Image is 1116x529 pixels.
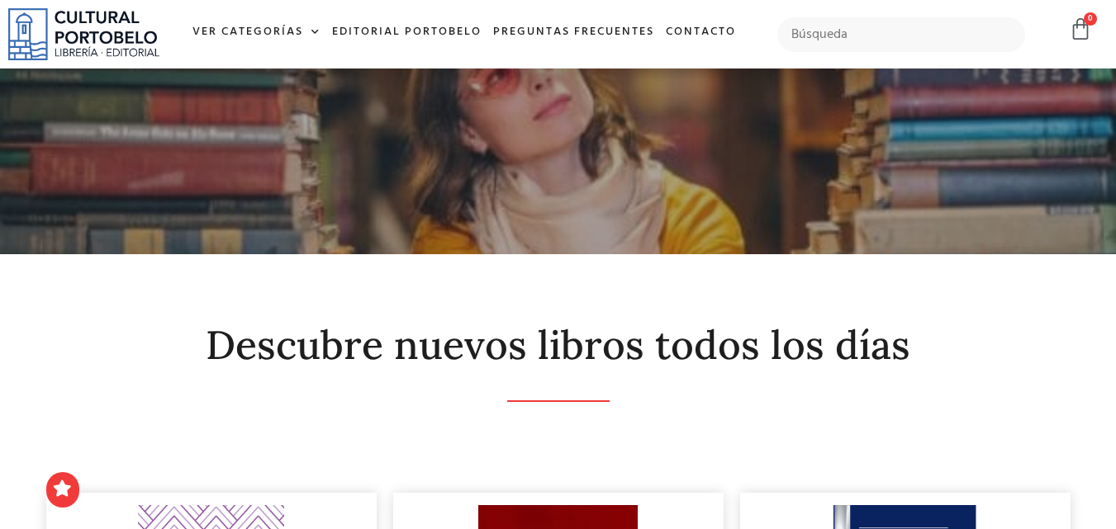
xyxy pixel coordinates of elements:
a: Ver Categorías [187,15,326,50]
a: Contacto [660,15,742,50]
a: Editorial Portobelo [326,15,487,50]
a: 0 [1069,17,1092,41]
h2: Descubre nuevos libros todos los días [46,324,1071,367]
a: Preguntas frecuentes [487,15,660,50]
span: 0 [1084,12,1097,26]
input: Búsqueda [777,17,1026,52]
